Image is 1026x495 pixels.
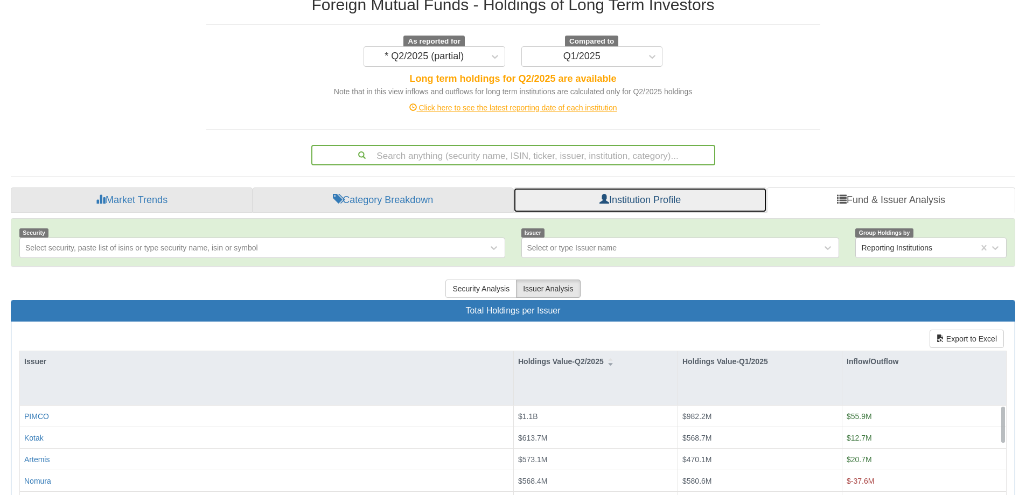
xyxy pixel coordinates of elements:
span: $568.7M [682,433,711,442]
div: Holdings Value-Q2/2025 [514,351,678,372]
span: $12.7M [847,433,872,442]
span: $982.2M [682,412,711,421]
span: $20.7M [847,455,872,463]
a: Market Trends [11,187,253,213]
div: Note that in this view inflows and outflows for long term institutions are calculated only for Q2... [206,86,820,97]
div: * Q2/2025 (partial) [385,51,464,62]
button: Export to Excel [930,330,1004,348]
button: Nomura [24,475,51,486]
button: PIMCO [24,411,49,422]
span: $580.6M [682,476,711,485]
span: Compared to [565,36,618,47]
a: Institution Profile [513,187,767,213]
span: As reported for [403,36,465,47]
div: Issuer [20,351,513,372]
span: $1.1B [518,412,538,421]
div: Reporting Institutions [861,242,932,253]
div: Long term holdings for Q2/2025 are available [206,72,820,86]
span: Issuer [521,228,545,238]
div: Inflow/Outflow [842,351,1006,372]
button: Security Analysis [445,280,517,298]
h3: Total Holdings per Issuer [19,306,1007,316]
div: Select security, paste list of isins or type security name, isin or symbol [25,242,258,253]
button: Issuer Analysis [516,280,580,298]
a: Fund & Issuer Analysis [767,187,1015,213]
a: Category Breakdown [253,187,513,213]
div: Search anything (security name, ISIN, ticker, issuer, institution, category)... [312,146,714,164]
button: Kotak [24,432,44,443]
div: Q1/2025 [563,51,601,62]
div: Click here to see the latest reporting date of each institution [198,102,828,113]
span: Security [19,228,48,238]
span: $55.9M [847,412,872,421]
span: $573.1M [518,455,547,463]
span: $613.7M [518,433,547,442]
span: $-37.6M [847,476,874,485]
div: Holdings Value-Q1/2025 [678,351,842,372]
span: Group Holdings by [855,228,913,238]
button: Artemis [24,454,50,464]
div: Select or type Issuer name [527,242,617,253]
span: $470.1M [682,455,711,463]
span: $568.4M [518,476,547,485]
